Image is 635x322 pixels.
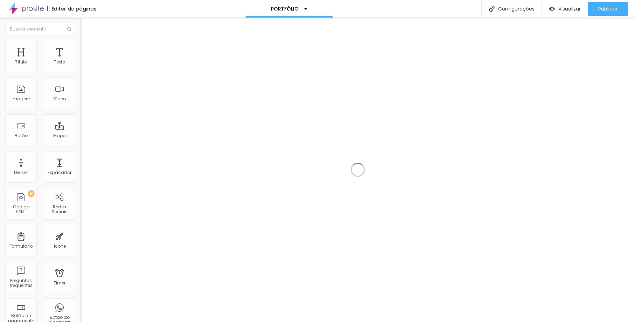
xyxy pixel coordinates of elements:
div: Título [15,60,27,65]
span: Publicar [598,6,617,12]
div: Texto [54,60,65,65]
button: Visualizar [542,2,588,16]
div: Botão [15,133,28,138]
div: Editor de páginas [47,6,97,11]
div: Vídeo [53,96,66,101]
div: Divisor [14,170,28,175]
div: Redes Sociais [46,204,73,215]
div: Timer [54,281,65,286]
span: Visualizar [558,6,581,12]
img: Icone [67,27,71,31]
div: Formulário [9,244,33,249]
div: Mapa [53,133,66,138]
img: view-1.svg [549,6,555,12]
div: Perguntas frequentes [7,278,35,288]
div: Espaçador [48,170,71,175]
div: Ícone [54,244,66,249]
div: Imagem [12,96,30,101]
div: Código HTML [7,204,35,215]
p: PORTFÓLIO [271,6,299,11]
img: Icone [489,6,495,12]
input: Buscar elemento [5,23,75,35]
button: Publicar [588,2,628,16]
